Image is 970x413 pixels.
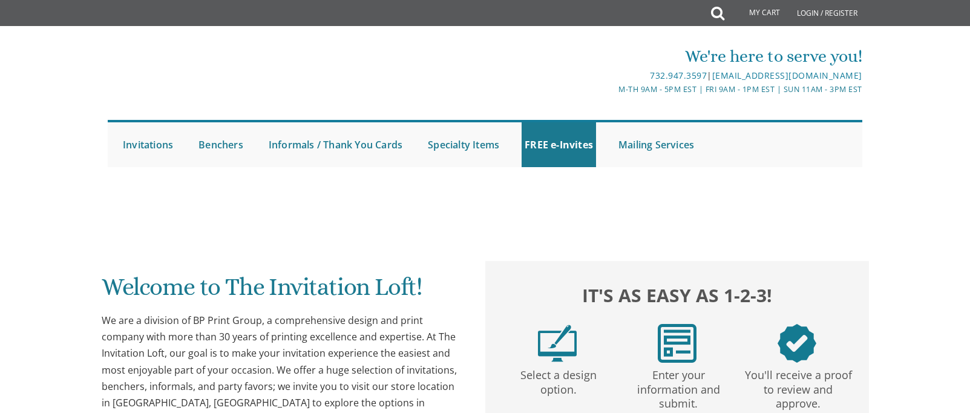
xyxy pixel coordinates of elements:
img: step3.png [778,324,816,363]
a: Invitations [120,122,176,167]
img: step1.png [538,324,577,363]
h2: It's as easy as 1-2-3! [497,282,857,309]
a: Mailing Services [615,122,697,167]
a: Benchers [195,122,246,167]
div: We're here to serve you! [360,44,862,68]
img: step2.png [658,324,696,363]
h1: Welcome to The Invitation Loft! [102,274,461,309]
p: Select a design option. [501,363,616,397]
a: FREE e-Invites [522,122,596,167]
a: Informals / Thank You Cards [266,122,405,167]
a: My Cart [723,1,788,25]
a: 732.947.3597 [650,70,707,81]
div: M-Th 9am - 5pm EST | Fri 9am - 1pm EST | Sun 11am - 3pm EST [360,83,862,96]
a: [EMAIL_ADDRESS][DOMAIN_NAME] [712,70,862,81]
p: Enter your information and submit. [621,363,736,411]
div: | [360,68,862,83]
a: Specialty Items [425,122,502,167]
p: You'll receive a proof to review and approve. [741,363,856,411]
